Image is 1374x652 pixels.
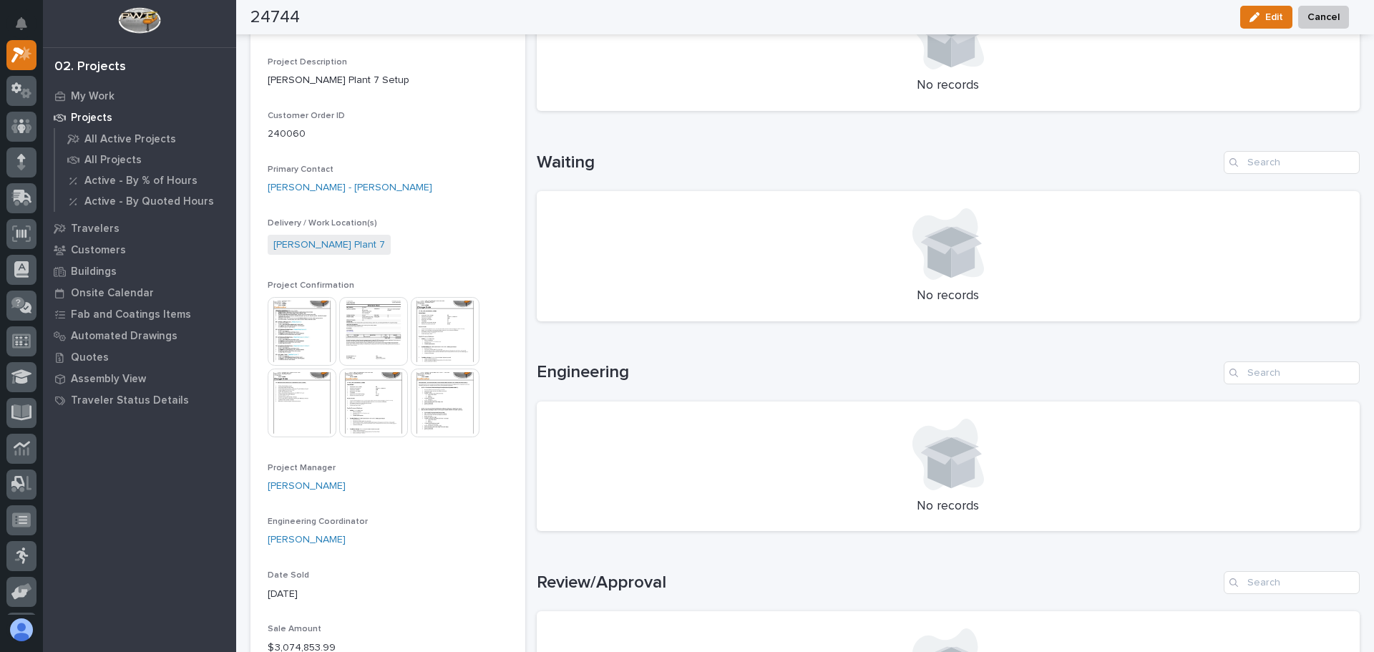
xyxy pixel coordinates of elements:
[55,170,236,190] a: Active - By % of Hours
[268,532,346,548] a: [PERSON_NAME]
[268,73,508,88] p: [PERSON_NAME] Plant 7 Setup
[1265,11,1283,24] span: Edit
[84,133,176,146] p: All Active Projects
[43,346,236,368] a: Quotes
[71,351,109,364] p: Quotes
[537,152,1219,173] h1: Waiting
[71,373,146,386] p: Assembly View
[268,180,432,195] a: [PERSON_NAME] - [PERSON_NAME]
[554,78,1343,94] p: No records
[554,499,1343,515] p: No records
[118,7,160,34] img: Workspace Logo
[268,571,309,580] span: Date Sold
[71,266,117,278] p: Buildings
[6,615,36,645] button: users-avatar
[268,281,354,290] span: Project Confirmation
[71,244,126,257] p: Customers
[43,107,236,128] a: Projects
[268,464,336,472] span: Project Manager
[1307,9,1340,26] span: Cancel
[268,165,333,174] span: Primary Contact
[84,175,198,188] p: Active - By % of Hours
[250,7,300,28] h2: 24744
[71,112,112,125] p: Projects
[268,112,345,120] span: Customer Order ID
[43,368,236,389] a: Assembly View
[43,239,236,261] a: Customers
[268,127,508,142] p: 240060
[71,90,114,103] p: My Work
[6,9,36,39] button: Notifications
[71,223,120,235] p: Travelers
[1224,361,1360,384] input: Search
[18,17,36,40] div: Notifications
[268,58,347,67] span: Project Description
[43,85,236,107] a: My Work
[1224,571,1360,594] input: Search
[268,625,321,633] span: Sale Amount
[71,330,177,343] p: Automated Drawings
[84,154,142,167] p: All Projects
[43,303,236,325] a: Fab and Coatings Items
[268,219,377,228] span: Delivery / Work Location(s)
[55,150,236,170] a: All Projects
[84,195,214,208] p: Active - By Quoted Hours
[537,362,1219,383] h1: Engineering
[1240,6,1292,29] button: Edit
[71,287,154,300] p: Onsite Calendar
[43,282,236,303] a: Onsite Calendar
[43,261,236,282] a: Buildings
[55,191,236,211] a: Active - By Quoted Hours
[554,288,1343,304] p: No records
[537,573,1219,593] h1: Review/Approval
[55,129,236,149] a: All Active Projects
[43,325,236,346] a: Automated Drawings
[268,587,508,602] p: [DATE]
[71,308,191,321] p: Fab and Coatings Items
[43,218,236,239] a: Travelers
[1298,6,1349,29] button: Cancel
[1224,151,1360,174] input: Search
[268,517,368,526] span: Engineering Coordinator
[268,479,346,494] a: [PERSON_NAME]
[54,59,126,75] div: 02. Projects
[43,389,236,411] a: Traveler Status Details
[71,394,189,407] p: Traveler Status Details
[273,238,385,253] a: [PERSON_NAME] Plant 7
